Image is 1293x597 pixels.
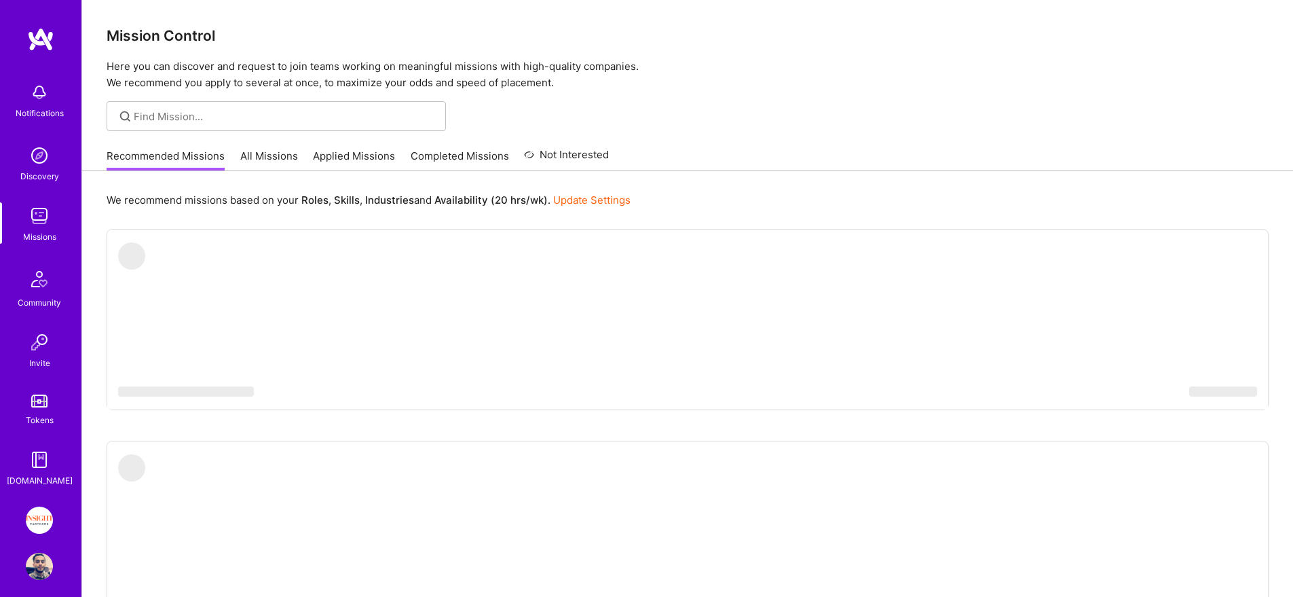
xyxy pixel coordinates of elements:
[26,553,53,580] img: User Avatar
[240,149,298,171] a: All Missions
[134,109,436,124] input: overall type: UNKNOWN_TYPE server type: NO_SERVER_DATA heuristic type: UNKNOWN_TYPE label: Find M...
[31,395,48,408] img: tokens
[20,169,59,183] div: Discovery
[16,106,64,120] div: Notifications
[313,149,395,171] a: Applied Missions
[107,27,1269,44] h3: Mission Control
[107,58,1269,91] p: Here you can discover and request to join teams working on meaningful missions with high-quality ...
[23,230,56,244] div: Missions
[23,263,56,295] img: Community
[7,473,73,488] div: [DOMAIN_NAME]
[22,507,56,534] a: Insight Partners: Data & AI - Sourcing
[22,553,56,580] a: User Avatar
[107,193,631,207] p: We recommend missions based on your , , and .
[301,194,329,206] b: Roles
[434,194,548,206] b: Availability (20 hrs/wk)
[29,356,50,370] div: Invite
[117,109,133,124] i: icon SearchGrey
[18,295,61,310] div: Community
[26,79,53,106] img: bell
[524,147,609,171] a: Not Interested
[411,149,509,171] a: Completed Missions
[26,507,53,534] img: Insight Partners: Data & AI - Sourcing
[26,202,53,230] img: teamwork
[27,27,54,52] img: logo
[107,149,225,171] a: Recommended Missions
[26,142,53,169] img: discovery
[26,446,53,473] img: guide book
[334,194,360,206] b: Skills
[553,194,631,206] a: Update Settings
[26,413,54,427] div: Tokens
[26,329,53,356] img: Invite
[365,194,414,206] b: Industries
